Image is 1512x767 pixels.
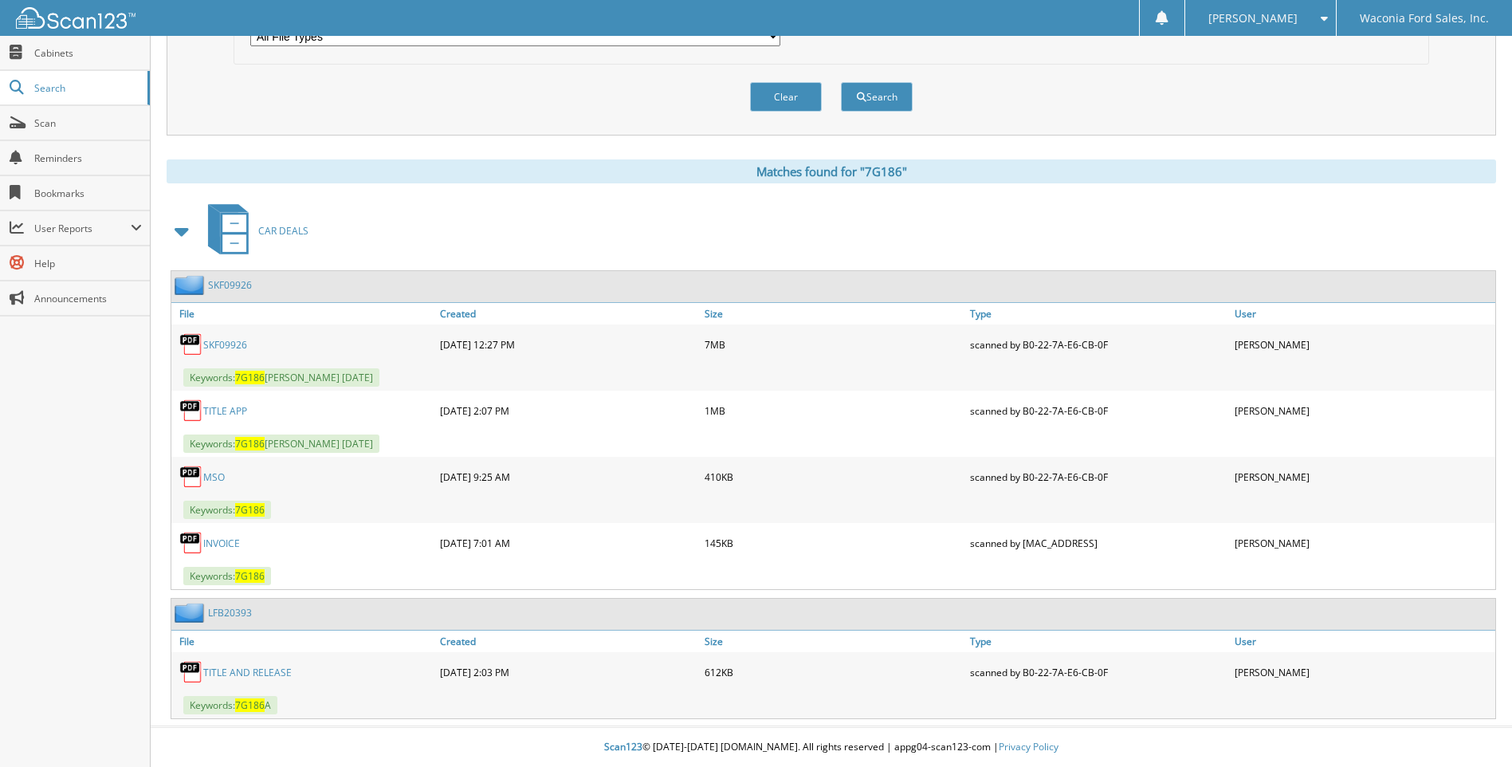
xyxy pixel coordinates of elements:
div: Matches found for "7G186" [167,159,1496,183]
div: [PERSON_NAME] [1231,328,1495,360]
span: Keywords: [PERSON_NAME] [DATE] [183,435,379,453]
a: TITLE AND RELEASE [203,666,292,679]
a: CAR DEALS [198,199,308,262]
div: [DATE] 7:01 AM [436,527,701,559]
a: User [1231,631,1495,652]
div: © [DATE]-[DATE] [DOMAIN_NAME]. All rights reserved | appg04-scan123-com | [151,728,1512,767]
img: PDF.png [179,465,203,489]
button: Clear [750,82,822,112]
span: 7G186 [235,437,265,450]
iframe: Chat Widget [1432,690,1512,767]
a: INVOICE [203,537,240,550]
a: Type [966,631,1231,652]
img: scan123-logo-white.svg [16,7,135,29]
a: Privacy Policy [999,740,1058,753]
span: 7G186 [235,371,265,384]
img: PDF.png [179,660,203,684]
span: Bookmarks [34,187,142,200]
span: Scan123 [604,740,642,753]
a: Created [436,303,701,324]
span: 7G186 [235,698,265,712]
div: [DATE] 12:27 PM [436,328,701,360]
div: 145KB [701,527,965,559]
a: Size [701,631,965,652]
span: CAR DEALS [258,224,308,238]
div: [PERSON_NAME] [1231,527,1495,559]
button: Search [841,82,913,112]
div: [DATE] 9:25 AM [436,461,701,493]
a: Created [436,631,701,652]
img: PDF.png [179,332,203,356]
span: User Reports [34,222,131,235]
span: Keywords: [183,501,271,519]
a: TITLE APP [203,404,247,418]
a: File [171,303,436,324]
div: scanned by B0-22-7A-E6-CB-0F [966,461,1231,493]
div: [DATE] 2:03 PM [436,656,701,688]
span: Search [34,81,139,95]
div: [PERSON_NAME] [1231,461,1495,493]
img: PDF.png [179,531,203,555]
div: 1MB [701,395,965,427]
span: [PERSON_NAME] [1208,14,1298,23]
div: scanned by [MAC_ADDRESS] [966,527,1231,559]
span: Cabinets [34,46,142,60]
div: [DATE] 2:07 PM [436,395,701,427]
a: Type [966,303,1231,324]
div: [PERSON_NAME] [1231,395,1495,427]
a: Size [701,303,965,324]
span: 7G186 [235,569,265,583]
span: Waconia Ford Sales, Inc. [1360,14,1489,23]
span: Reminders [34,151,142,165]
a: File [171,631,436,652]
span: Scan [34,116,142,130]
a: SKF09926 [208,278,252,292]
div: scanned by B0-22-7A-E6-CB-0F [966,395,1231,427]
span: 7G186 [235,503,265,517]
span: Keywords: [PERSON_NAME] [DATE] [183,368,379,387]
img: folder2.png [175,603,208,623]
img: PDF.png [179,399,203,423]
div: [PERSON_NAME] [1231,656,1495,688]
span: Keywords: [183,567,271,585]
span: Keywords: A [183,696,277,714]
div: 410KB [701,461,965,493]
a: LFB20393 [208,606,252,619]
div: scanned by B0-22-7A-E6-CB-0F [966,656,1231,688]
div: scanned by B0-22-7A-E6-CB-0F [966,328,1231,360]
span: Announcements [34,292,142,305]
img: folder2.png [175,275,208,295]
a: User [1231,303,1495,324]
div: 612KB [701,656,965,688]
a: SKF09926 [203,338,247,352]
span: Help [34,257,142,270]
div: 7MB [701,328,965,360]
a: MSO [203,470,225,484]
